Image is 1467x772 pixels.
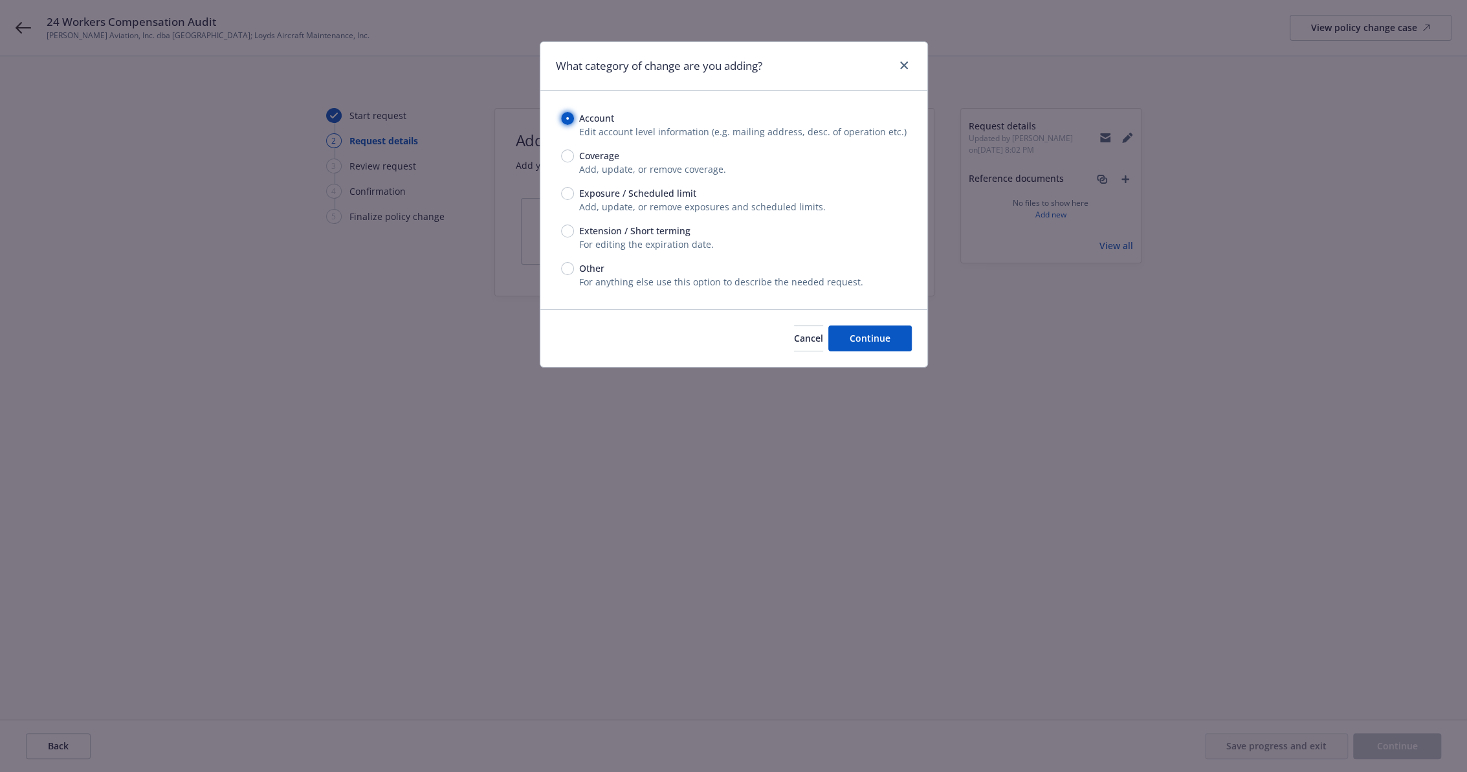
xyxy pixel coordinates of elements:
span: Other [579,261,604,275]
button: Cancel [794,325,823,351]
button: Continue [828,325,912,351]
input: Exposure / Scheduled limit [561,187,574,200]
span: Edit account level information (e.g. mailing address, desc. of operation etc.) [579,126,907,138]
span: Cancel [794,332,823,344]
h1: What category of change are you adding? [556,58,762,74]
input: Coverage [561,149,574,162]
span: Continue [850,332,890,344]
span: Add, update, or remove exposures and scheduled limits. [579,201,826,213]
span: Coverage [579,149,619,162]
span: Account [579,111,614,125]
span: Exposure / Scheduled limit [579,186,696,200]
span: For editing the expiration date. [579,238,714,250]
a: close [896,58,912,73]
span: Add, update, or remove coverage. [579,163,726,175]
input: Extension / Short terming [561,225,574,237]
input: Other [561,262,574,275]
span: Extension / Short terming [579,224,690,237]
span: For anything else use this option to describe the needed request. [579,276,863,288]
input: Account [561,112,574,125]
